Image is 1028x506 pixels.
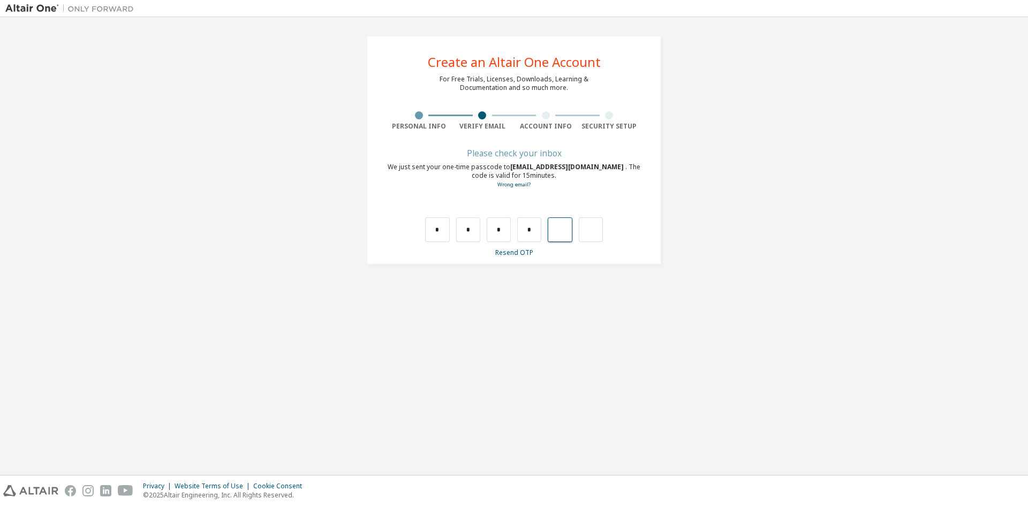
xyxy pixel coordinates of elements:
div: We just sent your one-time passcode to . The code is valid for 15 minutes. [387,163,641,189]
a: Go back to the registration form [497,181,531,188]
div: Cookie Consent [253,482,308,490]
div: Privacy [143,482,175,490]
p: © 2025 Altair Engineering, Inc. All Rights Reserved. [143,490,308,500]
div: Security Setup [578,122,641,131]
img: linkedin.svg [100,485,111,496]
span: [EMAIL_ADDRESS][DOMAIN_NAME] [510,162,625,171]
div: Verify Email [451,122,515,131]
img: Altair One [5,3,139,14]
div: Please check your inbox [387,150,641,156]
div: Create an Altair One Account [428,56,601,69]
img: facebook.svg [65,485,76,496]
img: altair_logo.svg [3,485,58,496]
a: Resend OTP [495,248,533,257]
img: instagram.svg [82,485,94,496]
img: youtube.svg [118,485,133,496]
div: Account Info [514,122,578,131]
div: Personal Info [387,122,451,131]
div: For Free Trials, Licenses, Downloads, Learning & Documentation and so much more. [440,75,588,92]
div: Website Terms of Use [175,482,253,490]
